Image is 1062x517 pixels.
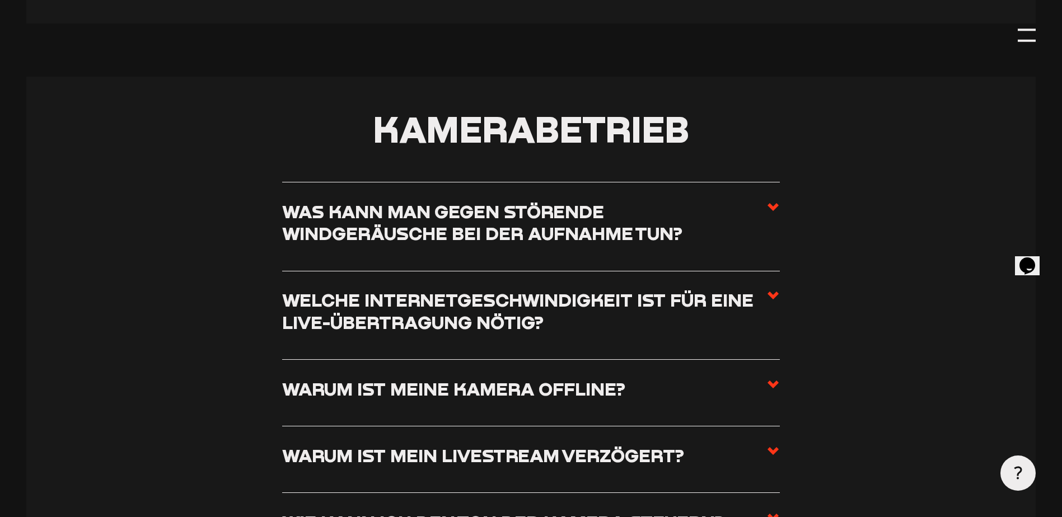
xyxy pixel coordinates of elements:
[282,289,766,333] h3: Welche Internetgeschwindigkeit ist für eine Live-Übertragung nötig?
[373,107,689,151] span: Kamerabetrieb
[282,444,684,466] h3: Warum ist mein Livestream verzögert?
[282,200,766,245] h3: Was kann man gegen störende Windgeräusche bei der Aufnahme tun?
[1015,242,1051,275] iframe: chat widget
[282,378,625,399] h3: Warum ist meine Kamera offline?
